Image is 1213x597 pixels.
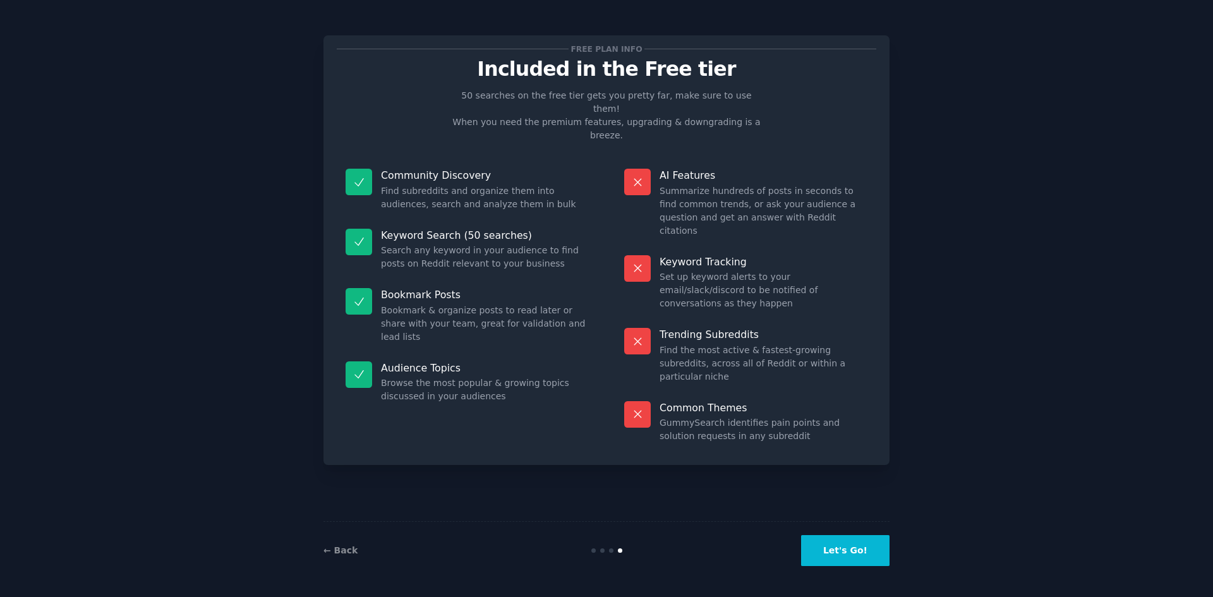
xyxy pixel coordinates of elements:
[381,244,589,270] dd: Search any keyword in your audience to find posts on Reddit relevant to your business
[381,377,589,403] dd: Browse the most popular & growing topics discussed in your audiences
[381,184,589,211] dd: Find subreddits and organize them into audiences, search and analyze them in bulk
[660,344,867,383] dd: Find the most active & fastest-growing subreddits, across all of Reddit or within a particular niche
[337,58,876,80] p: Included in the Free tier
[381,288,589,301] p: Bookmark Posts
[660,416,867,443] dd: GummySearch identifies pain points and solution requests in any subreddit
[569,42,644,56] span: Free plan info
[381,361,589,375] p: Audience Topics
[801,535,890,566] button: Let's Go!
[660,169,867,182] p: AI Features
[381,169,589,182] p: Community Discovery
[660,401,867,414] p: Common Themes
[381,304,589,344] dd: Bookmark & organize posts to read later or share with your team, great for validation and lead lists
[660,184,867,238] dd: Summarize hundreds of posts in seconds to find common trends, or ask your audience a question and...
[660,328,867,341] p: Trending Subreddits
[381,229,589,242] p: Keyword Search (50 searches)
[447,89,766,142] p: 50 searches on the free tier gets you pretty far, make sure to use them! When you need the premiu...
[660,270,867,310] dd: Set up keyword alerts to your email/slack/discord to be notified of conversations as they happen
[660,255,867,268] p: Keyword Tracking
[323,545,358,555] a: ← Back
